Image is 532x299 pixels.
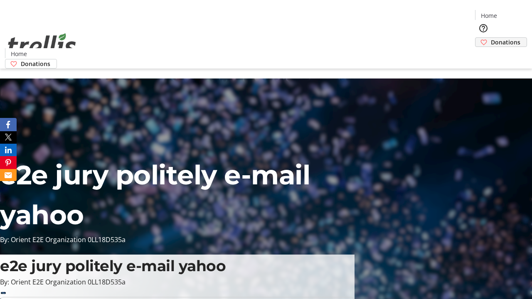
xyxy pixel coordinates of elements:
span: Home [481,11,497,20]
span: Donations [491,38,520,47]
span: Home [11,49,27,58]
a: Donations [475,37,527,47]
img: Orient E2E Organization 0LL18D535a's Logo [5,24,79,66]
span: Donations [21,59,50,68]
a: Donations [5,59,57,69]
a: Home [475,11,502,20]
button: Cart [475,47,492,64]
a: Home [5,49,32,58]
button: Help [475,20,492,37]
